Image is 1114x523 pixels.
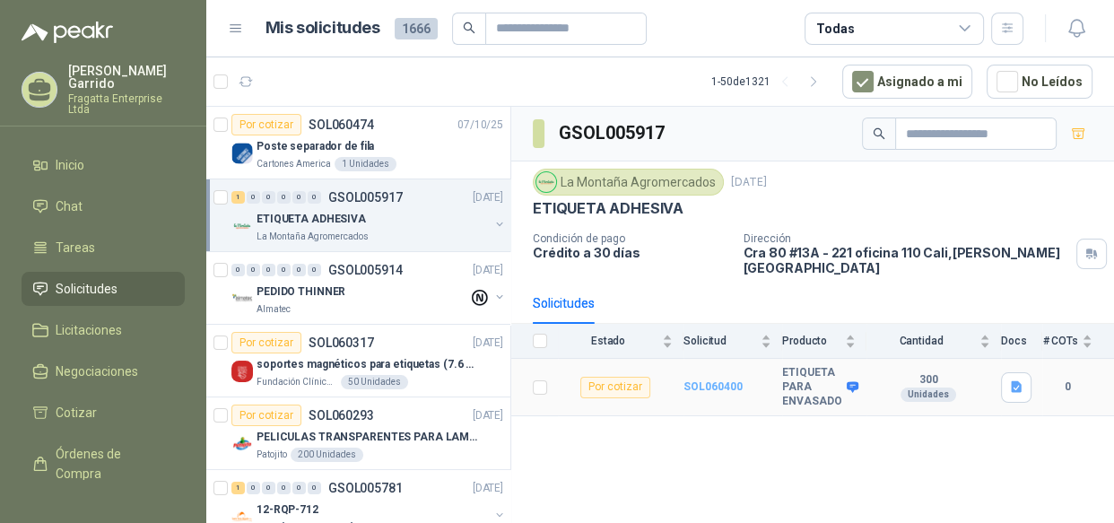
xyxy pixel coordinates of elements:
img: Company Logo [231,361,253,382]
a: Inicio [22,148,185,182]
p: Condición de pago [533,232,728,245]
div: 0 [262,264,275,276]
th: Docs [1001,324,1042,359]
img: Company Logo [231,215,253,237]
a: 0 0 0 0 0 0 GSOL005914[DATE] Company LogoPEDIDO THINNERAlmatec [231,259,507,317]
img: Company Logo [536,172,556,192]
a: Órdenes de Compra [22,437,185,491]
p: [DATE] [731,174,767,191]
p: PELICULAS TRANSPARENTES PARA LAMINADO EN CALIENTE [257,429,480,446]
div: Unidades [901,388,956,402]
a: Por cotizarSOL060293[DATE] Company LogoPELICULAS TRANSPARENTES PARA LAMINADO EN CALIENTEPatojito2... [206,397,510,470]
div: 0 [308,482,321,494]
p: ETIQUETA ADHESIVA [257,211,366,228]
div: 0 [262,191,275,204]
p: [DATE] [473,189,503,206]
button: Asignado a mi [842,65,972,99]
div: 0 [292,191,306,204]
p: PEDIDO THINNER [257,283,345,301]
p: Dirección [743,232,1069,245]
div: 0 [292,482,306,494]
th: Solicitud [683,324,782,359]
p: GSOL005781 [328,482,403,494]
p: soportes magnéticos para etiquetas (7.6 cm x 12.6 cm) [257,356,480,373]
p: [DATE] [473,335,503,352]
a: Solicitudes [22,272,185,306]
b: ETIQUETA PARA ENVASADO [782,366,842,408]
p: La Montaña Agromercados [257,230,369,244]
p: GSOL005914 [328,264,403,276]
div: 1 [231,191,245,204]
a: Por cotizarSOL060317[DATE] Company Logosoportes magnéticos para etiquetas (7.6 cm x 12.6 cm)Funda... [206,325,510,397]
img: Company Logo [231,288,253,309]
p: Poste separador de fila [257,138,374,155]
th: Cantidad [866,324,1001,359]
img: Company Logo [231,143,253,164]
p: Almatec [257,302,291,317]
img: Company Logo [231,433,253,455]
div: 200 Unidades [291,448,363,462]
p: Fragatta Enterprise Ltda [68,93,185,115]
p: [DATE] [473,407,503,424]
span: Negociaciones [56,362,138,381]
div: 0 [308,191,321,204]
p: [PERSON_NAME] Garrido [68,65,185,90]
p: [DATE] [473,262,503,279]
span: Chat [56,196,83,216]
div: Por cotizar [231,405,301,426]
span: Solicitudes [56,279,117,299]
span: search [463,22,475,34]
div: 0 [247,264,260,276]
span: Cantidad [866,335,976,347]
div: 1 Unidades [335,157,396,171]
p: Fundación Clínica Shaio [257,375,337,389]
a: Chat [22,189,185,223]
p: SOL060474 [309,118,374,131]
a: SOL060400 [683,380,743,393]
span: Solicitud [683,335,757,347]
p: Patojito [257,448,287,462]
span: Inicio [56,155,84,175]
a: Por cotizarSOL06047407/10/25 Company LogoPoste separador de filaCartones America1 Unidades [206,107,510,179]
p: ETIQUETA ADHESIVA [533,199,683,218]
div: Por cotizar [231,332,301,353]
th: Estado [558,324,683,359]
div: 0 [292,264,306,276]
div: 0 [231,264,245,276]
p: Cartones America [257,157,331,171]
span: Órdenes de Compra [56,444,168,484]
h3: GSOL005917 [559,119,667,147]
div: Por cotizar [580,377,650,398]
span: Estado [558,335,658,347]
div: 0 [247,191,260,204]
th: # COTs [1042,324,1114,359]
span: Cotizar [56,403,97,423]
span: Licitaciones [56,320,122,340]
b: 300 [866,373,990,388]
span: # COTs [1042,335,1078,347]
div: 0 [277,191,291,204]
div: 1 - 50 de 1321 [711,67,828,96]
div: 0 [277,482,291,494]
p: [DATE] [473,480,503,497]
p: GSOL005917 [328,191,403,204]
div: 50 Unidades [341,375,408,389]
a: Negociaciones [22,354,185,388]
button: No Leídos [987,65,1092,99]
div: 1 [231,482,245,494]
div: 0 [262,482,275,494]
div: Todas [816,19,854,39]
a: Tareas [22,231,185,265]
b: 0 [1042,379,1092,396]
th: Producto [782,324,866,359]
span: search [873,127,885,140]
p: SOL060317 [309,336,374,349]
span: 1666 [395,18,438,39]
div: 0 [247,482,260,494]
div: La Montaña Agromercados [533,169,724,196]
p: Cra 80 #13A - 221 oficina 110 Cali , [PERSON_NAME][GEOGRAPHIC_DATA] [743,245,1069,275]
span: Tareas [56,238,95,257]
p: SOL060293 [309,409,374,422]
p: Crédito a 30 días [533,245,728,260]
